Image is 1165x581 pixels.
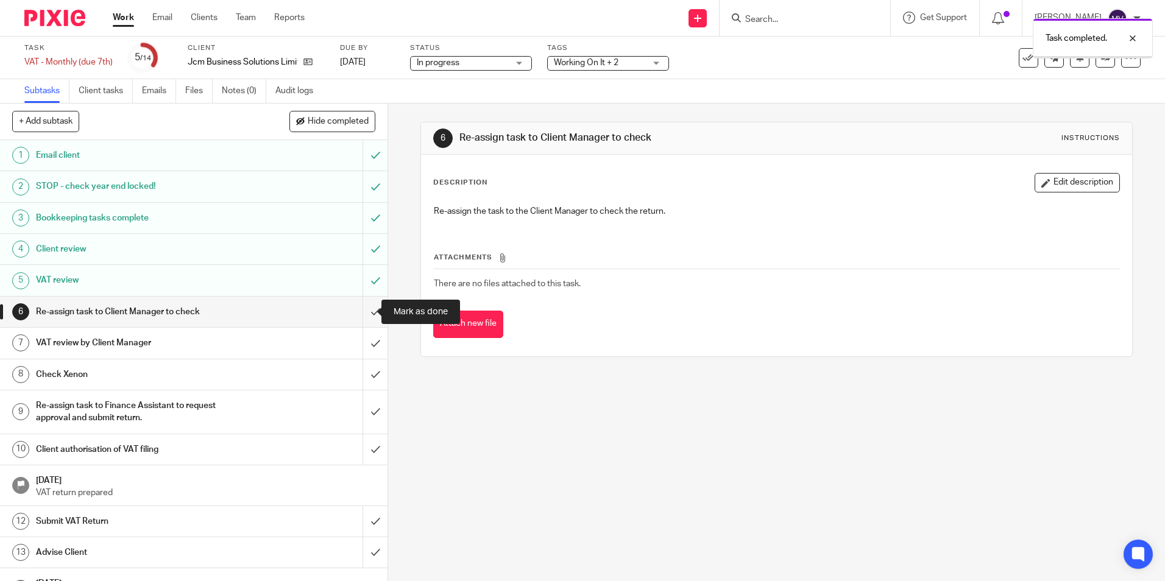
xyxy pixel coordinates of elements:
span: Hide completed [308,117,369,127]
p: Re-assign the task to the Client Manager to check the return. [434,205,1119,217]
div: 12 [12,513,29,530]
label: Client [188,43,325,53]
div: 8 [12,366,29,383]
p: Jcm Business Solutions Limited [188,56,297,68]
small: /14 [140,55,151,62]
h1: STOP - check year end locked! [36,177,246,195]
span: Working On It + 2 [554,58,618,67]
div: 3 [12,210,29,227]
h1: Email client [36,146,246,164]
button: Attach new file [433,311,503,338]
h1: [DATE] [36,471,376,487]
label: Task [24,43,113,53]
label: Due by [340,43,395,53]
span: There are no files attached to this task. [434,280,581,288]
button: + Add subtask [12,111,79,132]
p: Description [433,178,487,188]
span: Attachments [434,254,492,261]
a: Files [185,79,213,103]
h1: Re-assign task to Client Manager to check [459,132,802,144]
h1: Check Xenon [36,365,246,384]
p: Task completed. [1046,32,1107,44]
p: VAT return prepared [36,487,376,499]
div: 10 [12,441,29,458]
button: Edit description [1035,173,1120,192]
a: Emails [142,79,176,103]
span: In progress [417,58,459,67]
img: svg%3E [1108,9,1127,28]
label: Status [410,43,532,53]
img: Pixie [24,10,85,26]
div: 5 [12,272,29,289]
h1: Advise Client [36,543,246,562]
div: 6 [12,303,29,320]
a: Reports [274,12,305,24]
a: Audit logs [275,79,322,103]
a: Subtasks [24,79,69,103]
div: VAT - Monthly (due 7th) [24,56,113,68]
a: Email [152,12,172,24]
h1: Client authorisation of VAT filing [36,440,246,459]
h1: Re-assign task to Finance Assistant to request approval and submit return. [36,396,246,428]
div: 4 [12,241,29,258]
div: 7 [12,334,29,351]
a: Client tasks [79,79,133,103]
h1: Bookkeeping tasks complete [36,209,246,227]
div: Instructions [1061,133,1120,143]
button: Hide completed [289,111,375,132]
label: Tags [547,43,669,53]
div: 13 [12,544,29,561]
h1: Submit VAT Return [36,512,246,530]
div: 2 [12,178,29,195]
div: 6 [433,129,453,148]
a: Work [113,12,134,24]
span: [DATE] [340,58,366,66]
div: 9 [12,403,29,420]
h1: Client review [36,240,246,258]
a: Team [236,12,256,24]
div: 5 [135,51,151,65]
h1: Re-assign task to Client Manager to check [36,303,246,321]
a: Notes (0) [222,79,266,103]
div: 1 [12,147,29,164]
a: Clients [191,12,218,24]
h1: VAT review [36,271,246,289]
h1: VAT review by Client Manager [36,334,246,352]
